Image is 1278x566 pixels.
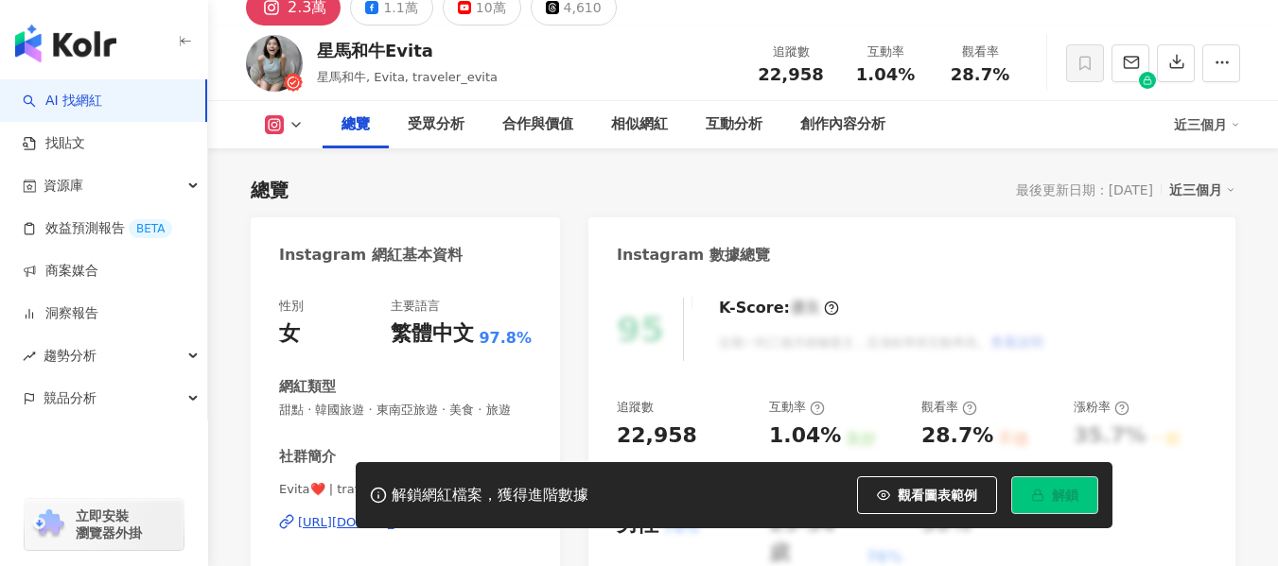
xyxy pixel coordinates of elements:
[706,113,762,136] div: 互動分析
[944,43,1016,61] div: 觀看率
[30,509,67,540] img: chrome extension
[479,328,532,349] span: 97.8%
[251,177,289,203] div: 總覽
[755,43,827,61] div: 追蹤數
[279,319,300,349] div: 女
[317,39,498,62] div: 星馬和牛Evita
[617,399,654,416] div: 追蹤數
[25,499,184,550] a: chrome extension立即安裝 瀏覽器外掛
[44,334,96,377] span: 趨勢分析
[921,421,993,451] div: 28.7%
[857,476,997,514] button: 觀看圖表範例
[1169,178,1235,202] div: 近三個月
[23,304,98,323] a: 洞察報告
[617,421,697,451] div: 22,958
[15,25,116,62] img: logo
[502,113,573,136] div: 合作與價值
[1016,182,1153,197] div: 最後更新日期：[DATE]
[1011,476,1098,514] button: 解鎖
[391,319,474,349] div: 繁體中文
[856,65,915,84] span: 1.04%
[769,399,825,416] div: 互動率
[758,64,823,84] span: 22,958
[317,70,498,84] span: 星馬和牛, Evita, traveler_evita
[392,486,588,506] div: 解鎖網紅檔案，獲得進階數據
[1174,110,1240,140] div: 近三個月
[23,92,102,111] a: searchAI 找網紅
[408,113,464,136] div: 受眾分析
[23,262,98,281] a: 商案媒合
[279,447,336,467] div: 社群簡介
[719,298,839,318] div: K-Score :
[23,219,172,238] a: 效益預測報告BETA
[279,245,463,266] div: Instagram 網紅基本資料
[279,402,532,419] span: 甜點 · 韓國旅遊 · 東南亞旅遊 · 美食 · 旅遊
[898,488,977,503] span: 觀看圖表範例
[44,377,96,420] span: 競品分析
[44,164,83,207] span: 資源庫
[23,134,85,153] a: 找貼文
[391,298,440,315] div: 主要語言
[279,377,336,397] div: 網紅類型
[617,245,770,266] div: Instagram 數據總覽
[849,43,921,61] div: 互動率
[769,421,841,451] div: 1.04%
[23,350,36,363] span: rise
[341,113,370,136] div: 總覽
[279,298,304,315] div: 性別
[611,113,668,136] div: 相似網紅
[921,399,977,416] div: 觀看率
[800,113,885,136] div: 創作內容分析
[246,35,303,92] img: KOL Avatar
[1074,399,1129,416] div: 漲粉率
[951,65,1009,84] span: 28.7%
[76,507,142,541] span: 立即安裝 瀏覽器外掛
